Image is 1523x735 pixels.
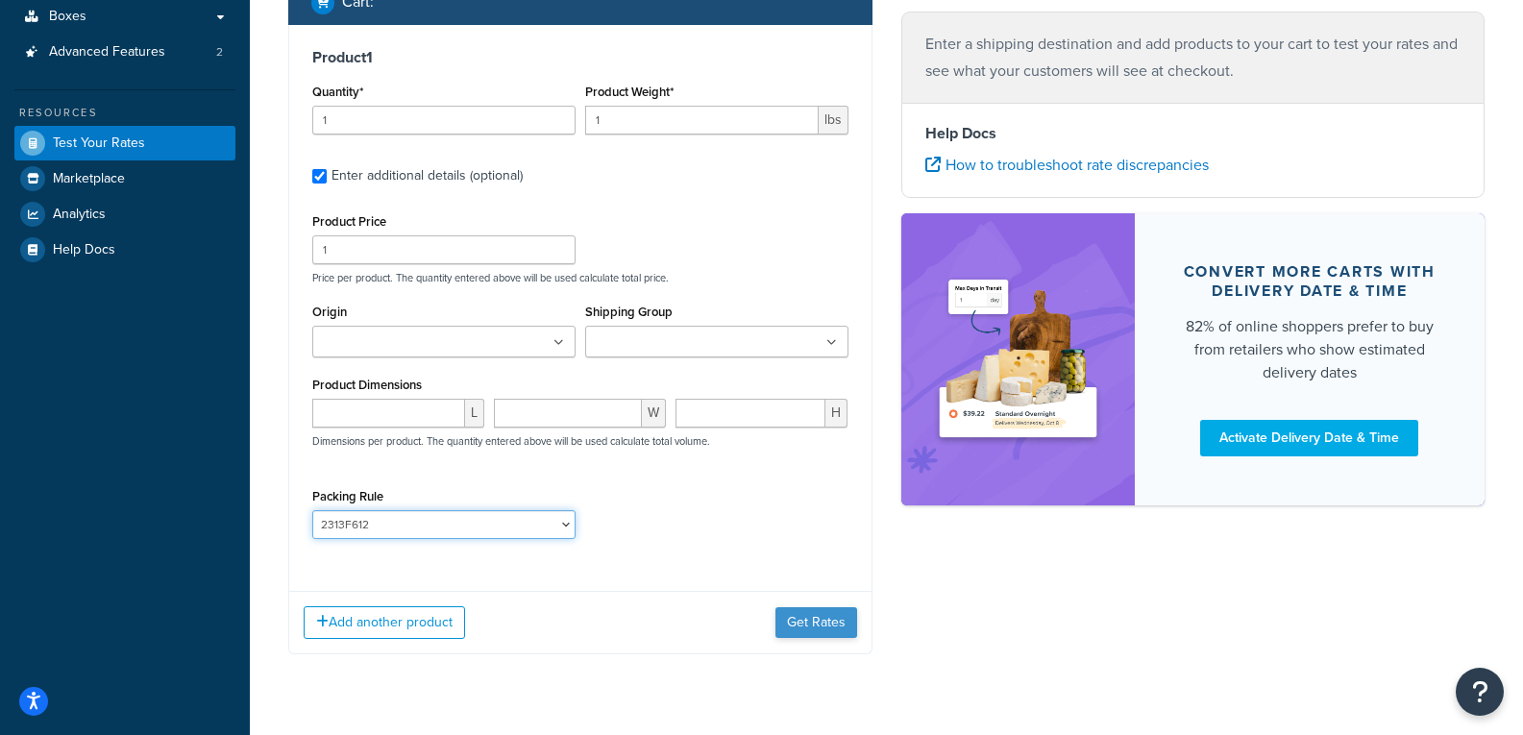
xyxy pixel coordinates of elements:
input: Enter additional details (optional) [312,169,327,184]
a: How to troubleshoot rate discrepancies [925,154,1209,176]
span: Marketplace [53,171,125,187]
span: W [642,399,666,428]
a: Marketplace [14,161,235,196]
div: Convert more carts with delivery date & time [1181,262,1439,301]
button: Get Rates [775,607,857,638]
span: Test Your Rates [53,135,145,152]
span: Analytics [53,207,106,223]
p: Price per product. The quantity entered above will be used calculate total price. [307,271,853,284]
span: Help Docs [53,242,115,258]
input: 0 [312,106,576,135]
div: 82% of online shoppers prefer to buy from retailers who show estimated delivery dates [1181,315,1439,384]
div: Enter additional details (optional) [332,162,523,189]
h4: Help Docs [925,122,1462,145]
label: Product Price [312,214,386,229]
a: Advanced Features2 [14,35,235,70]
button: Open Resource Center [1456,668,1504,716]
li: Advanced Features [14,35,235,70]
p: Dimensions per product. The quantity entered above will be used calculate total volume. [307,434,710,448]
a: Analytics [14,197,235,232]
a: Test Your Rates [14,126,235,160]
p: Enter a shipping destination and add products to your cart to test your rates and see what your c... [925,31,1462,85]
h3: Product 1 [312,48,848,67]
a: Help Docs [14,233,235,267]
label: Shipping Group [585,305,673,319]
a: Activate Delivery Date & Time [1200,420,1418,456]
label: Origin [312,305,347,319]
label: Packing Rule [312,489,383,503]
span: 2 [216,44,223,61]
button: Add another product [304,606,465,639]
label: Product Weight* [585,85,674,99]
span: lbs [819,106,848,135]
span: Boxes [49,9,86,25]
div: Resources [14,105,235,121]
img: feature-image-ddt-36eae7f7280da8017bfb280eaccd9c446f90b1fe08728e4019434db127062ab4.png [930,242,1106,477]
input: 0.00 [585,106,819,135]
span: H [825,399,847,428]
span: L [465,399,484,428]
label: Quantity* [312,85,363,99]
span: Advanced Features [49,44,165,61]
label: Product Dimensions [312,378,422,392]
